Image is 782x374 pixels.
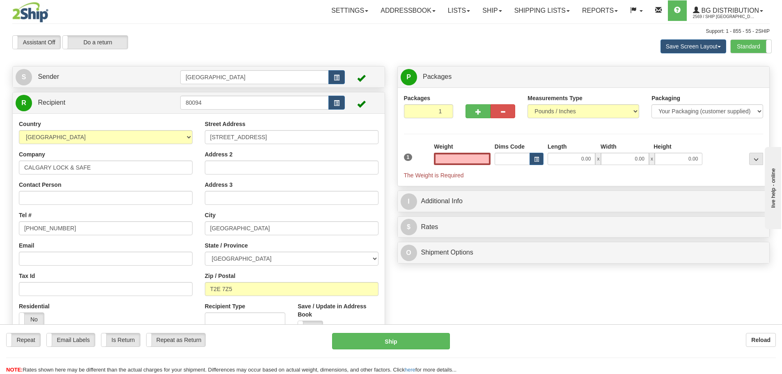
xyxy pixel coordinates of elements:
[405,367,415,373] a: here
[404,154,413,161] span: 1
[19,313,44,326] label: No
[16,95,32,111] span: R
[205,302,245,310] label: Recipient Type
[401,219,767,236] a: $Rates
[12,2,48,23] img: logo2569.jpg
[763,145,781,229] iframe: chat widget
[576,0,624,21] a: Reports
[205,150,233,158] label: Address 2
[19,120,41,128] label: Country
[401,193,417,210] span: I
[476,0,508,21] a: Ship
[548,142,567,151] label: Length
[7,333,40,346] label: Repeat
[401,193,767,210] a: IAdditional Info
[16,94,162,111] a: R Recipient
[205,120,245,128] label: Street Address
[508,0,576,21] a: Shipping lists
[180,96,329,110] input: Recipient Id
[434,142,453,151] label: Weight
[6,367,23,373] span: NOTE:
[401,244,767,261] a: OShipment Options
[19,272,35,280] label: Tax Id
[298,302,378,319] label: Save / Update in Address Book
[401,69,767,85] a: P Packages
[595,153,601,165] span: x
[101,333,140,346] label: Is Return
[601,142,617,151] label: Width
[16,69,180,85] a: S Sender
[205,211,216,219] label: City
[205,130,378,144] input: Enter a location
[651,94,680,102] label: Packaging
[442,0,476,21] a: Lists
[19,181,61,189] label: Contact Person
[699,7,759,14] span: BG Distribution
[401,219,417,235] span: $
[687,0,769,21] a: BG Distribution 2569 / Ship [GEOGRAPHIC_DATA]
[749,153,763,165] div: ...
[19,211,32,219] label: Tel #
[205,241,248,250] label: State / Province
[325,0,374,21] a: Settings
[147,333,205,346] label: Repeat as Return
[19,150,45,158] label: Company
[205,272,236,280] label: Zip / Postal
[527,94,582,102] label: Measurements Type
[495,142,525,151] label: Dims Code
[298,321,323,334] label: No
[660,39,726,53] button: Save Screen Layout
[404,94,431,102] label: Packages
[401,245,417,261] span: O
[731,40,771,53] label: Standard
[751,337,771,343] b: Reload
[6,7,76,13] div: live help - online
[12,28,770,35] div: Support: 1 - 855 - 55 - 2SHIP
[654,142,672,151] label: Height
[746,333,776,347] button: Reload
[19,241,34,250] label: Email
[13,36,60,49] label: Assistant Off
[38,99,65,106] span: Recipient
[404,172,464,179] span: The Weight is Required
[38,73,59,80] span: Sender
[16,69,32,85] span: S
[205,181,233,189] label: Address 3
[374,0,442,21] a: Addressbook
[47,333,95,346] label: Email Labels
[63,36,128,49] label: Do a return
[332,333,450,349] button: Ship
[401,69,417,85] span: P
[693,13,754,21] span: 2569 / Ship [GEOGRAPHIC_DATA]
[180,70,329,84] input: Sender Id
[649,153,655,165] span: x
[19,302,50,310] label: Residential
[423,73,452,80] span: Packages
